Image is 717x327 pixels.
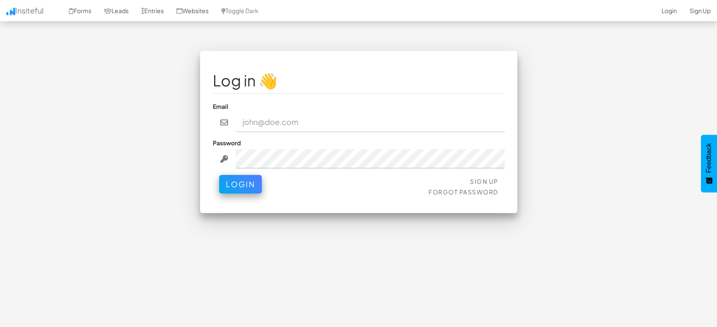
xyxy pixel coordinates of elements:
h1: Log in 👋 [213,72,505,89]
a: Forgot Password [429,188,498,196]
img: icon.png [6,8,15,15]
a: Sign Up [470,177,498,185]
span: Feedback [705,143,713,173]
label: Password [213,139,241,147]
button: Feedback - Show survey [701,135,717,192]
button: Login [219,175,262,194]
label: Email [213,102,228,111]
input: john@doe.com [236,113,505,132]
